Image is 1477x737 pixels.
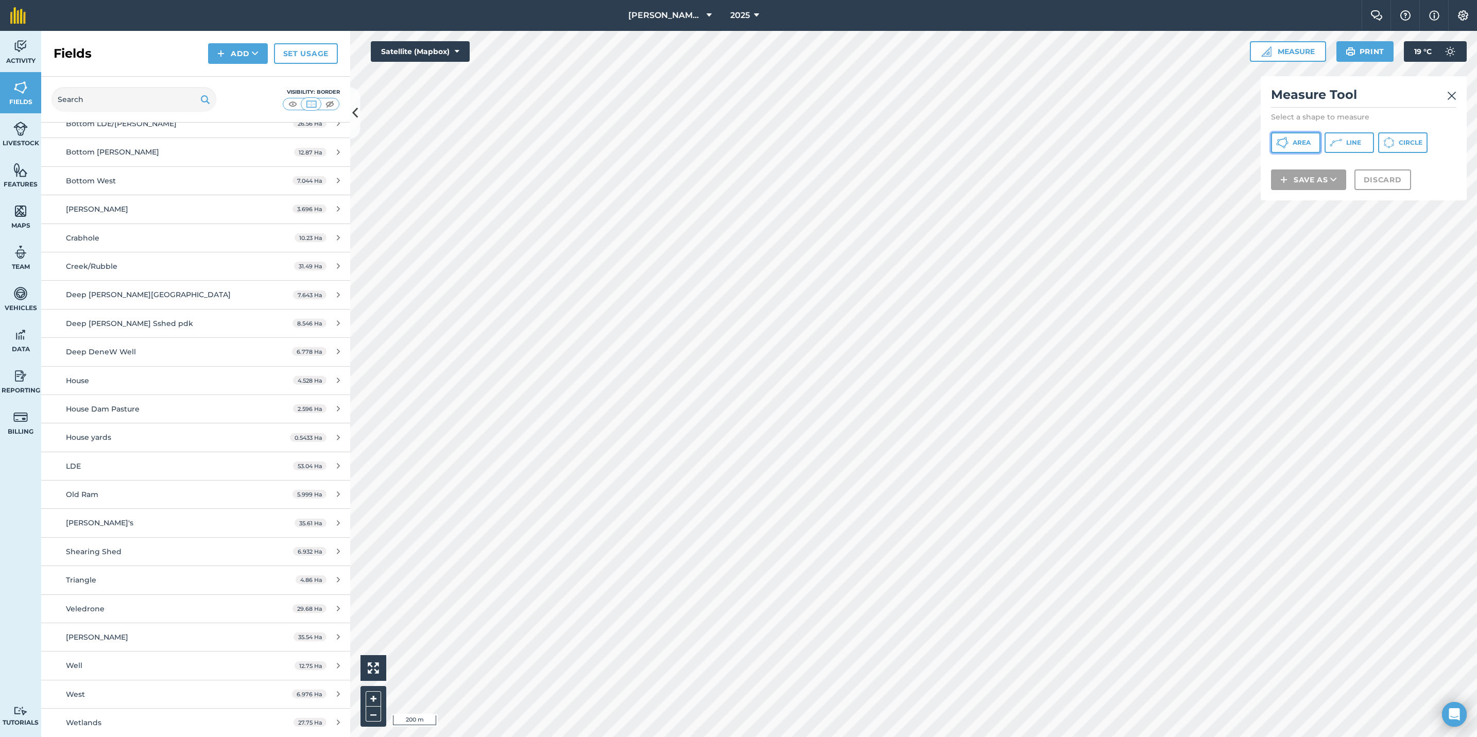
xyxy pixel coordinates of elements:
span: Old Ram [66,490,98,499]
span: Bottom [PERSON_NAME] [66,147,159,157]
button: Circle [1378,132,1428,153]
span: Triangle [66,575,96,585]
img: svg+xml;base64,PD94bWwgdmVyc2lvbj0iMS4wIiBlbmNvZGluZz0idXRmLTgiPz4KPCEtLSBHZW5lcmF0b3I6IEFkb2JlIE... [13,121,28,136]
a: Bottom LDE/[PERSON_NAME]26.56 Ha [41,110,350,138]
img: svg+xml;base64,PHN2ZyB4bWxucz0iaHR0cDovL3d3dy53My5vcmcvMjAwMC9zdmciIHdpZHRoPSIxNCIgaGVpZ2h0PSIyNC... [217,47,225,60]
span: 10.23 Ha [295,233,327,242]
a: Wetlands27.75 Ha [41,709,350,736]
img: svg+xml;base64,PHN2ZyB4bWxucz0iaHR0cDovL3d3dy53My5vcmcvMjAwMC9zdmciIHdpZHRoPSI1NiIgaGVpZ2h0PSI2MC... [13,162,28,178]
button: Add [208,43,268,64]
span: 27.75 Ha [294,718,327,727]
a: Old Ram5.999 Ha [41,481,350,508]
img: svg+xml;base64,PD94bWwgdmVyc2lvbj0iMS4wIiBlbmNvZGluZz0idXRmLTgiPz4KPCEtLSBHZW5lcmF0b3I6IEFkb2JlIE... [13,245,28,260]
a: House Dam Pasture2.596 Ha [41,395,350,423]
span: 53.04 Ha [293,461,327,470]
img: fieldmargin Logo [10,7,26,24]
img: svg+xml;base64,PHN2ZyB4bWxucz0iaHR0cDovL3d3dy53My5vcmcvMjAwMC9zdmciIHdpZHRoPSI1MCIgaGVpZ2h0PSI0MC... [305,99,318,109]
span: 6.932 Ha [293,547,327,556]
a: Deep [PERSON_NAME] Sshed pdk8.546 Ha [41,310,350,337]
span: [PERSON_NAME] [66,632,128,642]
a: Triangle4.86 Ha [41,566,350,594]
span: Veledrone [66,604,105,613]
a: House4.528 Ha [41,367,350,395]
a: [PERSON_NAME]3.696 Ha [41,195,350,223]
a: Crabhole10.23 Ha [41,224,350,252]
h2: Fields [54,45,92,62]
span: 4.528 Ha [293,376,327,385]
span: 7.643 Ha [293,290,327,299]
span: 2025 [730,9,750,22]
input: Search [51,87,216,112]
span: House [66,376,89,385]
img: svg+xml;base64,PD94bWwgdmVyc2lvbj0iMS4wIiBlbmNvZGluZz0idXRmLTgiPz4KPCEtLSBHZW5lcmF0b3I6IEFkb2JlIE... [1440,41,1461,62]
span: House Dam Pasture [66,404,140,414]
img: svg+xml;base64,PHN2ZyB4bWxucz0iaHR0cDovL3d3dy53My5vcmcvMjAwMC9zdmciIHdpZHRoPSIxNyIgaGVpZ2h0PSIxNy... [1429,9,1439,22]
button: Save as [1271,169,1346,190]
span: West [66,690,85,699]
img: svg+xml;base64,PD94bWwgdmVyc2lvbj0iMS4wIiBlbmNvZGluZz0idXRmLTgiPz4KPCEtLSBHZW5lcmF0b3I6IEFkb2JlIE... [13,706,28,716]
img: svg+xml;base64,PHN2ZyB4bWxucz0iaHR0cDovL3d3dy53My5vcmcvMjAwMC9zdmciIHdpZHRoPSIxNCIgaGVpZ2h0PSIyNC... [1280,174,1287,186]
span: Well [66,661,82,670]
button: Satellite (Mapbox) [371,41,470,62]
a: West6.976 Ha [41,680,350,708]
span: [PERSON_NAME] [66,204,128,214]
button: Print [1336,41,1394,62]
img: svg+xml;base64,PD94bWwgdmVyc2lvbj0iMS4wIiBlbmNvZGluZz0idXRmLTgiPz4KPCEtLSBHZW5lcmF0b3I6IEFkb2JlIE... [13,39,28,54]
img: Two speech bubbles overlapping with the left bubble in the forefront [1370,10,1383,21]
img: svg+xml;base64,PD94bWwgdmVyc2lvbj0iMS4wIiBlbmNvZGluZz0idXRmLTgiPz4KPCEtLSBHZW5lcmF0b3I6IEFkb2JlIE... [13,409,28,425]
span: House yards [66,433,111,442]
a: Deep DeneW Well6.778 Ha [41,338,350,366]
img: A question mark icon [1399,10,1412,21]
span: 7.044 Ha [293,176,327,185]
a: Deep [PERSON_NAME][GEOGRAPHIC_DATA]7.643 Ha [41,281,350,308]
img: svg+xml;base64,PD94bWwgdmVyc2lvbj0iMS4wIiBlbmNvZGluZz0idXRmLTgiPz4KPCEtLSBHZW5lcmF0b3I6IEFkb2JlIE... [13,368,28,384]
button: 19 °C [1404,41,1467,62]
span: Area [1293,139,1311,147]
button: Discard [1354,169,1411,190]
a: Bottom West7.044 Ha [41,167,350,195]
span: 35.54 Ha [294,632,327,641]
img: svg+xml;base64,PHN2ZyB4bWxucz0iaHR0cDovL3d3dy53My5vcmcvMjAwMC9zdmciIHdpZHRoPSI1NiIgaGVpZ2h0PSI2MC... [13,203,28,219]
span: Bottom West [66,176,116,185]
a: [PERSON_NAME]'s35.61 Ha [41,509,350,537]
span: Deep DeneW Well [66,347,136,356]
span: 26.56 Ha [293,119,327,128]
span: 8.546 Ha [293,319,327,328]
a: House yards0.5433 Ha [41,423,350,451]
span: 19 ° C [1414,41,1432,62]
button: Area [1271,132,1320,153]
span: 12.87 Ha [294,148,327,157]
img: svg+xml;base64,PD94bWwgdmVyc2lvbj0iMS4wIiBlbmNvZGluZz0idXRmLTgiPz4KPCEtLSBHZW5lcmF0b3I6IEFkb2JlIE... [13,286,28,301]
span: 3.696 Ha [293,204,327,213]
img: A cog icon [1457,10,1469,21]
div: Visibility: Border [282,88,340,96]
a: Set usage [274,43,338,64]
span: 35.61 Ha [295,519,327,527]
img: Four arrows, one pointing top left, one top right, one bottom right and the last bottom left [368,662,379,674]
span: 31.49 Ha [294,262,327,270]
span: [PERSON_NAME]'s [66,518,133,527]
span: 0.5433 Ha [290,433,327,442]
span: 4.86 Ha [296,575,327,584]
span: Bottom LDE/[PERSON_NAME] [66,119,177,128]
a: Well12.75 Ha [41,652,350,679]
span: 6.778 Ha [292,347,327,356]
span: [PERSON_NAME] Partners Deep Dene [628,9,702,22]
a: Creek/Rubble31.49 Ha [41,252,350,280]
span: Crabhole [66,233,99,243]
button: + [366,691,381,707]
a: LDE53.04 Ha [41,452,350,480]
a: Bottom [PERSON_NAME]12.87 Ha [41,138,350,166]
img: svg+xml;base64,PD94bWwgdmVyc2lvbj0iMS4wIiBlbmNvZGluZz0idXRmLTgiPz4KPCEtLSBHZW5lcmF0b3I6IEFkb2JlIE... [13,327,28,342]
img: svg+xml;base64,PHN2ZyB4bWxucz0iaHR0cDovL3d3dy53My5vcmcvMjAwMC9zdmciIHdpZHRoPSI1MCIgaGVpZ2h0PSI0MC... [323,99,336,109]
div: Open Intercom Messenger [1442,702,1467,727]
img: svg+xml;base64,PHN2ZyB4bWxucz0iaHR0cDovL3d3dy53My5vcmcvMjAwMC9zdmciIHdpZHRoPSI1NiIgaGVpZ2h0PSI2MC... [13,80,28,95]
h2: Measure Tool [1271,87,1456,108]
button: Line [1325,132,1374,153]
span: 2.596 Ha [293,404,327,413]
span: LDE [66,461,81,471]
a: [PERSON_NAME]35.54 Ha [41,623,350,651]
span: 6.976 Ha [292,690,327,698]
span: Deep [PERSON_NAME] Sshed pdk [66,319,193,328]
span: Wetlands [66,718,101,727]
